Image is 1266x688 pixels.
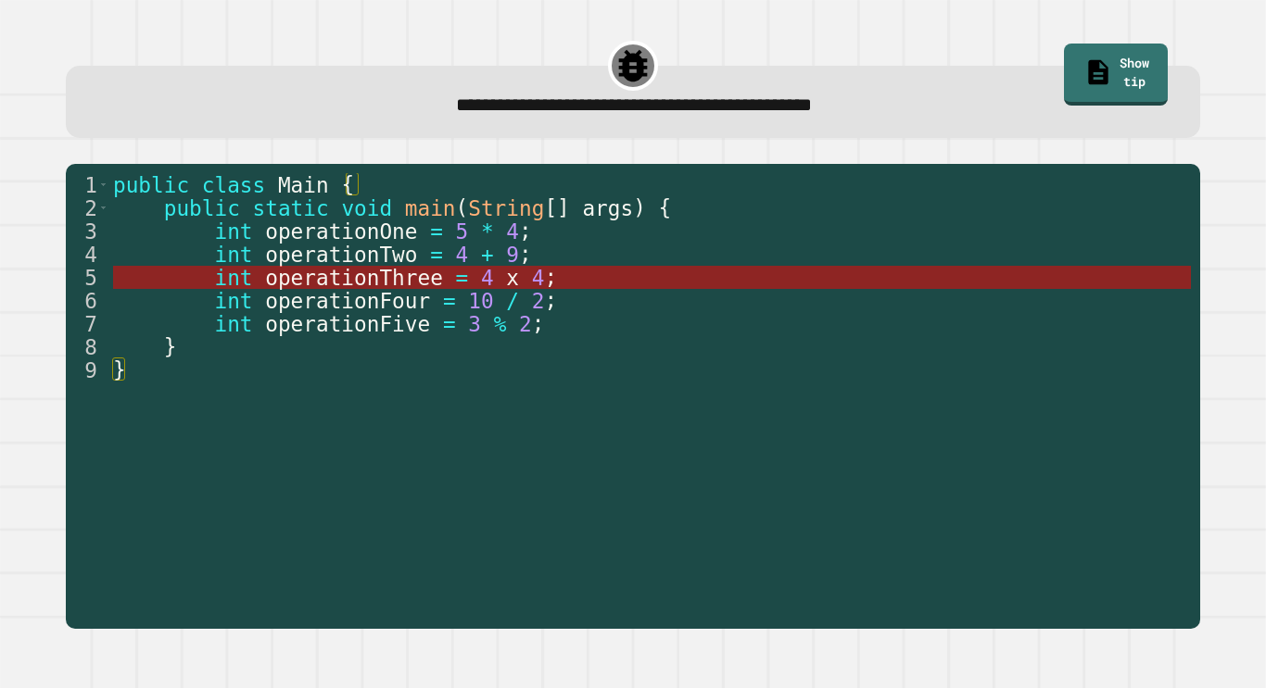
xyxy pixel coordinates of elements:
[1064,44,1168,106] a: Show tip
[66,173,109,196] div: 1
[66,266,109,289] div: 5
[253,196,329,220] span: static
[456,219,469,244] span: 5
[66,335,109,358] div: 8
[113,173,189,197] span: public
[341,196,392,220] span: void
[468,289,493,313] span: 10
[265,289,430,313] span: operationFour
[66,289,109,312] div: 6
[278,173,329,197] span: Main
[468,312,481,336] span: 3
[532,266,545,290] span: 4
[494,312,507,336] span: %
[519,312,532,336] span: 2
[506,219,519,244] span: 4
[66,312,109,335] div: 7
[456,243,469,267] span: 4
[66,358,109,382] div: 9
[443,289,456,313] span: =
[98,196,108,219] span: Toggle code folding, rows 2 through 8
[265,243,417,267] span: operationTwo
[506,289,519,313] span: /
[430,219,443,244] span: =
[214,289,252,313] span: int
[430,243,443,267] span: =
[66,219,109,243] div: 3
[98,173,108,196] span: Toggle code folding, rows 1 through 9
[456,266,469,290] span: =
[481,266,494,290] span: 4
[532,289,545,313] span: 2
[265,312,430,336] span: operationFive
[405,196,456,220] span: main
[481,243,494,267] span: +
[214,219,252,244] span: int
[582,196,633,220] span: args
[265,219,417,244] span: operationOne
[214,243,252,267] span: int
[66,196,109,219] div: 2
[214,266,252,290] span: int
[214,312,252,336] span: int
[202,173,265,197] span: class
[468,196,544,220] span: String
[443,312,456,336] span: =
[164,196,240,220] span: public
[66,243,109,266] div: 4
[265,266,443,290] span: operationThree
[506,266,519,290] span: x
[506,243,519,267] span: 9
